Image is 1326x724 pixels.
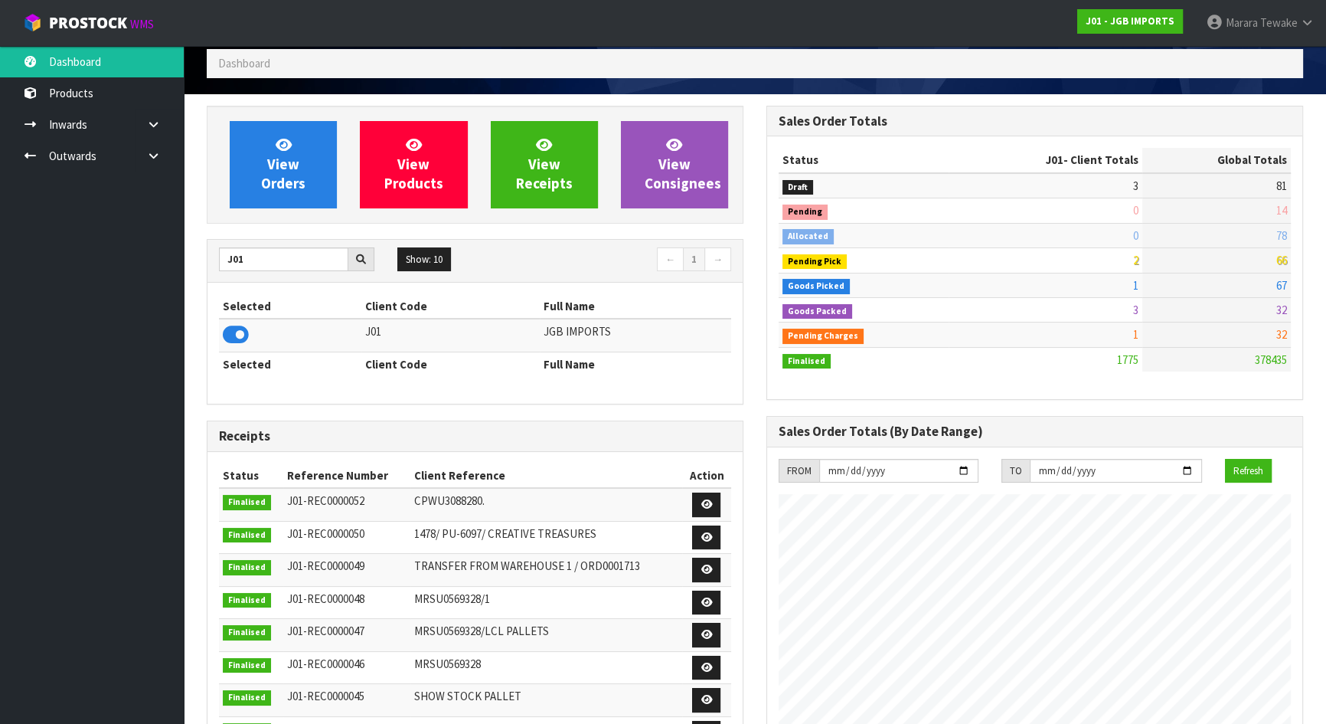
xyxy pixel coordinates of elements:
span: 81 [1276,179,1287,193]
span: Allocated [782,229,834,244]
span: 66 [1276,253,1287,267]
h3: Receipts [219,429,731,444]
nav: Page navigation [487,247,732,274]
small: WMS [130,17,154,31]
span: 14 [1276,203,1287,218]
span: CPWU3088280. [414,493,485,508]
div: TO [1001,459,1030,483]
th: Global Totals [1142,148,1291,172]
span: Pending Charges [782,329,864,344]
h3: Sales Order Totals (By Date Range) [779,424,1291,439]
a: ViewOrders [230,121,337,208]
span: 32 [1276,327,1287,342]
span: 1 [1133,327,1138,342]
a: ViewConsignees [621,121,728,208]
span: 32 [1276,303,1287,317]
span: View Consignees [645,136,721,193]
span: Pending Pick [782,254,847,270]
span: 1775 [1117,352,1138,367]
span: TRANSFER FROM WAREHOUSE 1 / ORD0001713 [414,559,640,573]
span: Marara [1226,15,1258,30]
span: J01-REC0000050 [287,526,364,541]
a: → [704,247,731,272]
span: Tewake [1260,15,1298,30]
span: J01 [1046,152,1063,167]
span: Finalised [223,528,271,543]
span: 67 [1276,278,1287,293]
a: ViewReceipts [491,121,598,208]
button: Refresh [1225,459,1272,483]
th: Selected [219,294,361,319]
span: SHOW STOCK PALLET [414,689,521,703]
th: Status [779,148,949,172]
th: Client Reference [410,464,682,488]
span: Finalised [223,658,271,673]
span: View Receipts [516,136,573,193]
span: Dashboard [218,56,270,70]
th: Full Name [540,352,731,376]
span: 3 [1133,179,1138,193]
span: View Products [384,136,443,193]
span: 1 [1133,278,1138,293]
span: Goods Packed [782,304,852,319]
td: J01 [361,319,539,352]
span: Pending [782,205,828,220]
span: J01-REC0000052 [287,493,364,508]
span: J01-REC0000045 [287,689,364,703]
th: Full Name [540,294,731,319]
th: Status [219,464,283,488]
span: MRSU0569328 [414,657,481,671]
input: Search clients [219,247,348,271]
span: Finalised [223,560,271,575]
span: MRSU0569328/LCL PALLETS [414,624,549,638]
td: JGB IMPORTS [540,319,731,352]
span: 378435 [1255,352,1287,367]
span: 0 [1133,203,1138,218]
th: Client Code [361,294,539,319]
span: 0 [1133,228,1138,243]
span: Finalised [223,625,271,640]
span: Finalised [223,495,271,510]
th: - Client Totals [949,148,1141,172]
th: Selected [219,352,361,376]
span: J01-REC0000047 [287,624,364,638]
span: 78 [1276,228,1287,243]
span: Finalised [782,354,831,369]
span: 1478/ PU-6097/ CREATIVE TREASURES [414,526,596,541]
button: Show: 10 [397,247,451,272]
th: Action [682,464,731,488]
a: J01 - JGB IMPORTS [1077,9,1183,34]
span: ProStock [49,13,127,33]
a: ← [657,247,684,272]
span: Goods Picked [782,279,850,294]
span: 2 [1133,253,1138,267]
span: J01-REC0000049 [287,559,364,573]
th: Client Code [361,352,539,376]
span: MRSU0569328/1 [414,591,490,606]
strong: J01 - JGB IMPORTS [1086,15,1174,28]
a: 1 [683,247,705,272]
a: ViewProducts [360,121,467,208]
span: J01-REC0000046 [287,657,364,671]
img: cube-alt.png [23,13,42,32]
span: Draft [782,180,813,195]
span: Finalised [223,593,271,608]
span: View Orders [261,136,305,193]
div: FROM [779,459,819,483]
h3: Sales Order Totals [779,114,1291,129]
th: Reference Number [283,464,410,488]
span: Finalised [223,690,271,706]
span: 3 [1133,303,1138,317]
span: J01-REC0000048 [287,591,364,606]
